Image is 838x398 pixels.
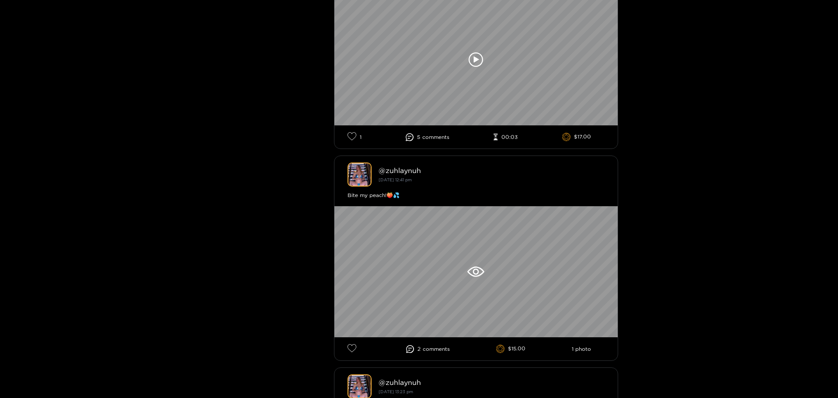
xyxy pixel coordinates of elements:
small: [DATE] 13:23 pm [379,389,413,394]
small: [DATE] 12:41 pm [379,177,412,182]
li: 1 photo [572,346,591,352]
li: 2 [406,345,450,353]
img: zuhlaynuh [348,163,372,187]
div: Bite my peach!🍑💦 [348,191,605,200]
div: @ zuhlaynuh [379,378,605,386]
span: comment s [422,134,449,140]
li: 00:03 [494,134,518,141]
li: $17.00 [562,133,591,142]
div: @ zuhlaynuh [379,166,605,174]
li: 5 [406,133,449,141]
li: 1 [348,132,362,142]
span: comment s [423,346,450,352]
li: $15.00 [496,345,526,353]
